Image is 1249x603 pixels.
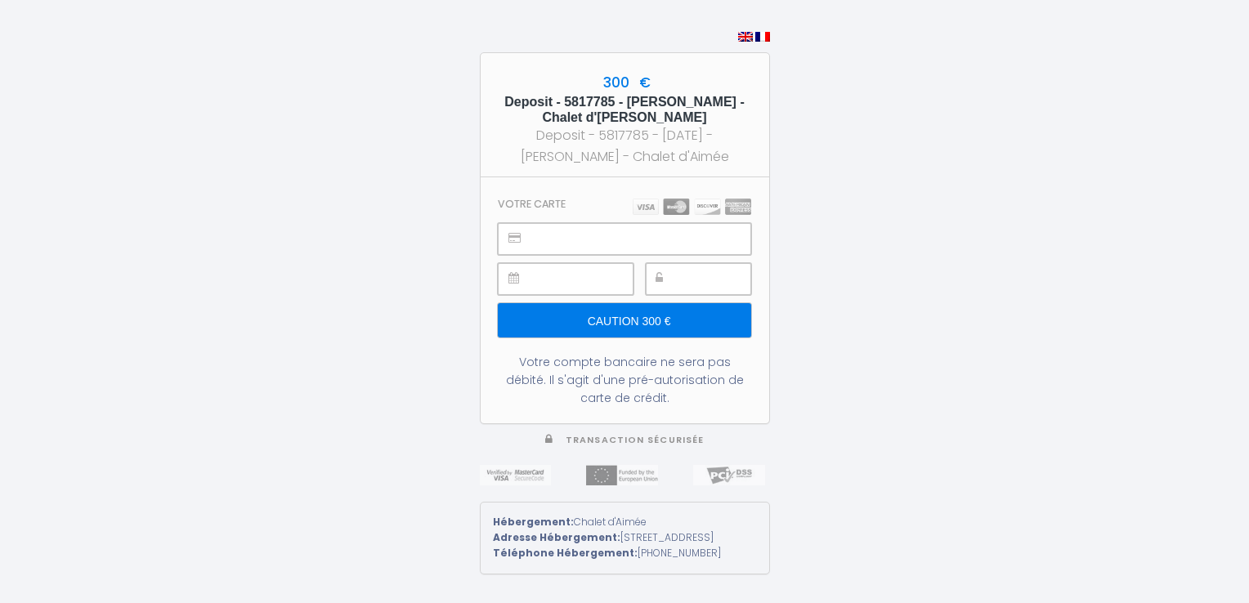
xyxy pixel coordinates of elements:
[493,530,757,546] div: [STREET_ADDRESS]
[493,530,620,544] strong: Adresse Hébergement:
[755,32,770,42] img: fr.png
[535,224,750,254] iframe: Cadre sécurisé pour la saisie du numéro de carte
[738,32,753,42] img: en.png
[599,73,651,92] span: 300 €
[498,198,566,210] h3: Votre carte
[493,515,574,529] strong: Hébergement:
[498,353,750,407] div: Votre compte bancaire ne sera pas débité. Il s'agit d'une pré-autorisation de carte de crédit.
[566,434,704,446] span: Transaction sécurisée
[683,264,750,294] iframe: Cadre sécurisé pour la saisie du code de sécurité CVC
[493,515,757,530] div: Chalet d'Aimée
[493,546,757,561] div: [PHONE_NUMBER]
[633,199,751,215] img: carts.png
[535,264,632,294] iframe: Cadre sécurisé pour la saisie de la date d'expiration
[495,125,754,166] div: Deposit - 5817785 - [DATE] - [PERSON_NAME] - Chalet d'Aimée
[493,546,638,560] strong: Téléphone Hébergement:
[498,303,750,337] input: Caution 300 €
[495,94,754,125] h5: Deposit - 5817785 - [PERSON_NAME] - Chalet d'[PERSON_NAME]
